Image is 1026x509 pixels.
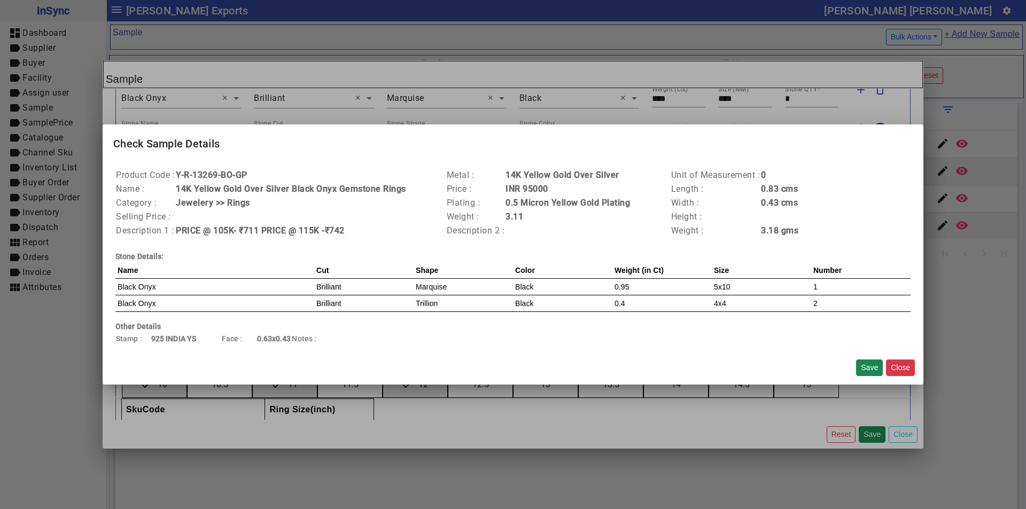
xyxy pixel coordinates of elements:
b: PRICE @ 105K- ₹711 PRICE @ 115K -₹742 [176,225,345,236]
td: Black Onyx [115,295,314,312]
td: Height : [671,210,761,224]
td: Selling Price : [115,210,175,224]
td: Black Onyx [115,279,314,295]
td: Notes : [291,332,327,345]
th: Shape [414,262,513,279]
b: 0.63x0.43 [257,334,291,343]
td: 5x10 [712,279,811,295]
b: 14K Yellow Gold Over Silver Black Onyx Gemstone Rings [176,184,406,194]
th: Color [513,262,612,279]
td: Description 1 : [115,224,175,238]
td: 1 [811,279,911,295]
td: Trillion [414,295,513,312]
td: Plating : [446,196,506,210]
td: Brilliant [314,295,414,312]
b: Jewelery >> Rings [176,198,250,208]
td: Product Code : [115,168,175,182]
b: 0.43 cms [761,198,798,208]
td: 2 [811,295,911,312]
th: Cut [314,262,414,279]
b: 925 INDIA YS [151,334,196,343]
td: Black [513,295,612,312]
th: Size [712,262,811,279]
td: Unit of Measurement : [671,168,761,182]
td: Metal : [446,168,506,182]
b: 3.18 gms [761,225,798,236]
td: 0.4 [612,295,712,312]
b: Stone Details: [115,252,164,261]
td: 4x4 [712,295,811,312]
b: Y-R-13269-BO-GP [176,170,247,180]
b: 3.11 [506,212,523,222]
b: INR 95000 [506,184,548,194]
td: Weight : [671,224,761,238]
b: 0 [761,170,766,180]
b: Other Details [115,322,161,331]
mat-card-title: Check Sample Details [103,124,923,163]
td: 0.95 [612,279,712,295]
td: Name : [115,182,175,196]
td: Stamp : [115,332,151,345]
th: Weight (in Ct) [612,262,712,279]
button: Save [856,359,883,376]
td: Brilliant [314,279,414,295]
th: Name [115,262,314,279]
b: 0.5 Micron Yellow Gold Plating [506,198,630,208]
td: Width : [671,196,761,210]
td: Black [513,279,612,295]
button: Close [886,359,915,376]
td: Face : [221,332,256,345]
b: 14K Yellow Gold Over Silver [506,170,619,180]
td: Price : [446,182,506,196]
th: Number [811,262,911,279]
td: Category : [115,196,175,210]
td: Description 2 : [446,224,506,238]
b: 0.83 cms [761,184,798,194]
td: Weight : [446,210,506,224]
td: Length : [671,182,761,196]
td: Marquise [414,279,513,295]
